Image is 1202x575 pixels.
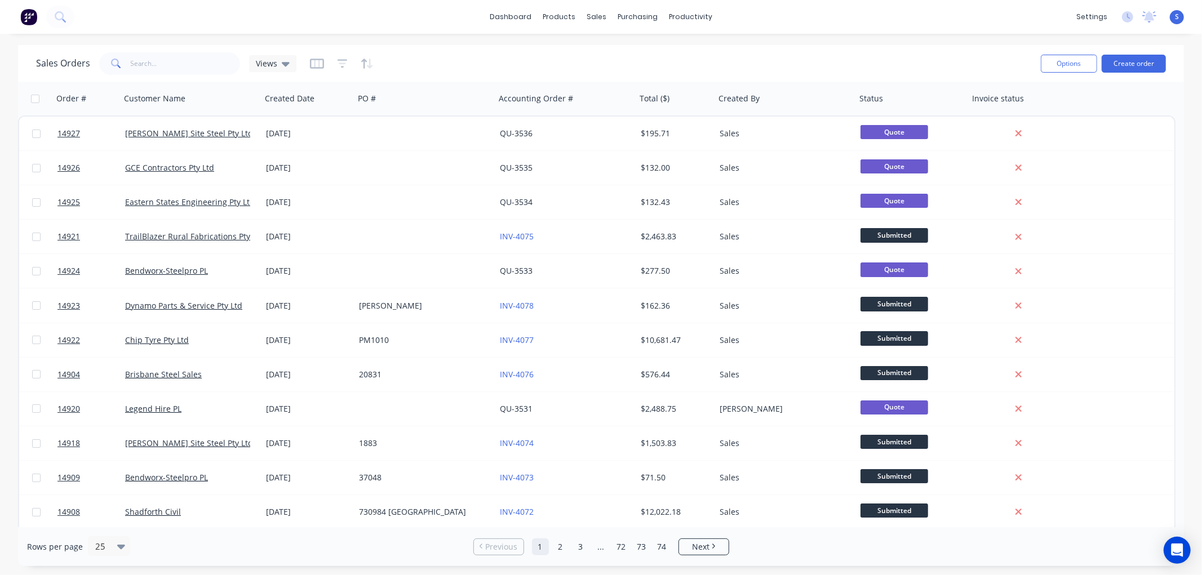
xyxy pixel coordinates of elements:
[633,538,650,555] a: Page 73
[718,93,760,104] div: Created By
[641,472,707,483] div: $71.50
[125,265,208,276] a: Bendworx-Steelpro PL
[861,159,928,173] span: Quote
[500,472,534,483] a: INV-4073
[57,197,80,208] span: 14925
[500,506,534,517] a: INV-4072
[125,300,242,311] a: Dynamo Parts & Service Pty Ltd
[500,265,533,276] a: QU-3533
[641,438,707,449] div: $1,503.83
[27,541,83,552] span: Rows per page
[1175,12,1179,22] span: S
[861,262,928,277] span: Quote
[266,335,350,346] div: [DATE]
[720,369,845,380] div: Sales
[125,403,181,414] a: Legend Hire PL
[266,438,350,449] div: [DATE]
[861,469,928,483] span: Submitted
[720,300,845,311] div: Sales
[57,392,125,426] a: 14920
[552,538,569,555] a: Page 2
[359,335,484,346] div: PM1010
[57,185,125,219] a: 14925
[641,162,707,173] div: $132.00
[57,265,80,277] span: 14924
[57,438,80,449] span: 14918
[125,231,264,242] a: TrailBlazer Rural Fabrications Pty Ltd
[57,323,125,357] a: 14922
[641,265,707,277] div: $277.50
[57,495,125,529] a: 14908
[359,472,484,483] div: 37048
[124,93,185,104] div: Customer Name
[641,300,707,311] div: $162.36
[641,128,707,139] div: $195.71
[861,331,928,345] span: Submitted
[125,162,214,173] a: GCE Contractors Pty Ltd
[359,300,484,311] div: [PERSON_NAME]
[266,265,350,277] div: [DATE]
[720,403,845,414] div: [PERSON_NAME]
[256,57,277,69] span: Views
[861,400,928,414] span: Quote
[861,228,928,242] span: Submitted
[57,151,125,185] a: 14926
[266,128,350,139] div: [DATE]
[500,231,534,242] a: INV-4075
[125,128,253,139] a: [PERSON_NAME] Site Steel Pty Ltd
[1164,537,1191,564] div: Open Intercom Messenger
[265,93,314,104] div: Created Date
[720,438,845,449] div: Sales
[57,369,80,380] span: 14904
[593,538,610,555] a: Jump forward
[861,297,928,311] span: Submitted
[359,369,484,380] div: 20831
[720,335,845,346] div: Sales
[125,506,181,517] a: Shadforth Civil
[581,8,612,25] div: sales
[266,231,350,242] div: [DATE]
[654,538,671,555] a: Page 74
[57,162,80,173] span: 14926
[500,300,534,311] a: INV-4078
[125,369,202,380] a: Brisbane Steel Sales
[266,197,350,208] div: [DATE]
[613,538,630,555] a: Page 72
[612,8,663,25] div: purchasing
[125,335,189,345] a: Chip Tyre Pty Ltd
[469,538,734,555] ul: Pagination
[641,506,707,518] div: $12,022.18
[125,197,255,207] a: Eastern States Engineering Pty Ltd
[57,506,80,518] span: 14908
[266,472,350,483] div: [DATE]
[720,128,845,139] div: Sales
[573,538,589,555] a: Page 3
[720,472,845,483] div: Sales
[720,197,845,208] div: Sales
[57,403,80,414] span: 14920
[641,403,707,414] div: $2,488.75
[720,231,845,242] div: Sales
[57,220,125,253] a: 14921
[125,472,208,483] a: Bendworx-Steelpro PL
[500,162,533,173] a: QU-3535
[359,506,484,518] div: 730984 [GEOGRAPHIC_DATA]
[57,117,125,150] a: 14927
[56,93,86,104] div: Order #
[692,541,709,552] span: Next
[679,541,729,552] a: Next page
[641,335,707,346] div: $10,681.47
[500,197,533,207] a: QU-3534
[1071,8,1113,25] div: settings
[266,300,350,311] div: [DATE]
[266,403,350,414] div: [DATE]
[641,369,707,380] div: $576.44
[641,197,707,208] div: $132.43
[266,369,350,380] div: [DATE]
[500,438,534,448] a: INV-4074
[484,8,537,25] a: dashboard
[1041,55,1097,73] button: Options
[57,289,125,323] a: 14923
[36,58,90,69] h1: Sales Orders
[720,506,845,518] div: Sales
